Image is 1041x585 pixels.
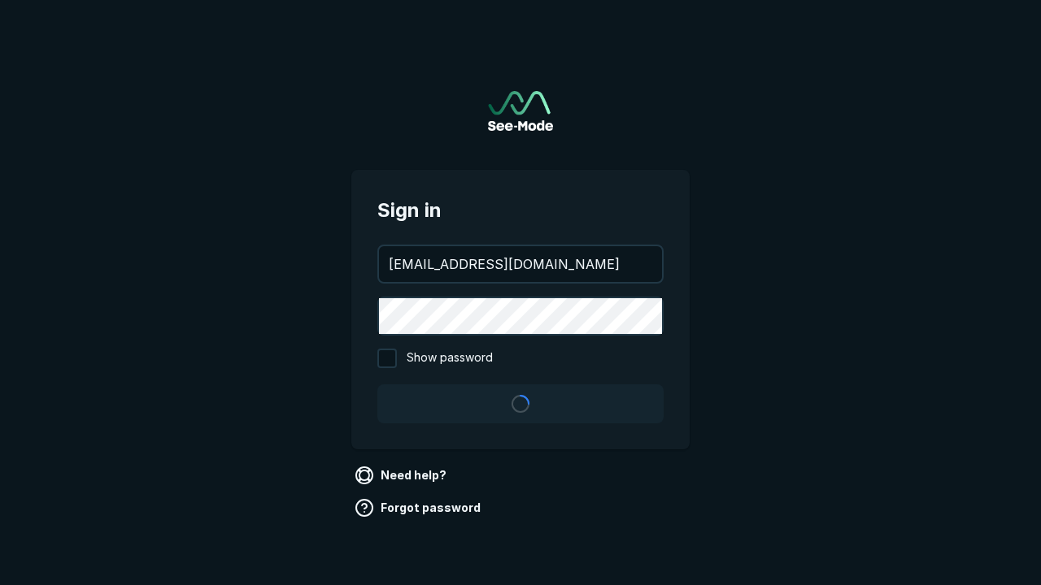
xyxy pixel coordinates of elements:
a: Forgot password [351,495,487,521]
span: Show password [407,349,493,368]
a: Need help? [351,462,453,488]
input: your@email.com [379,246,662,282]
a: Go to sign in [488,91,553,131]
span: Sign in [377,196,664,225]
img: See-Mode Logo [488,91,553,131]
